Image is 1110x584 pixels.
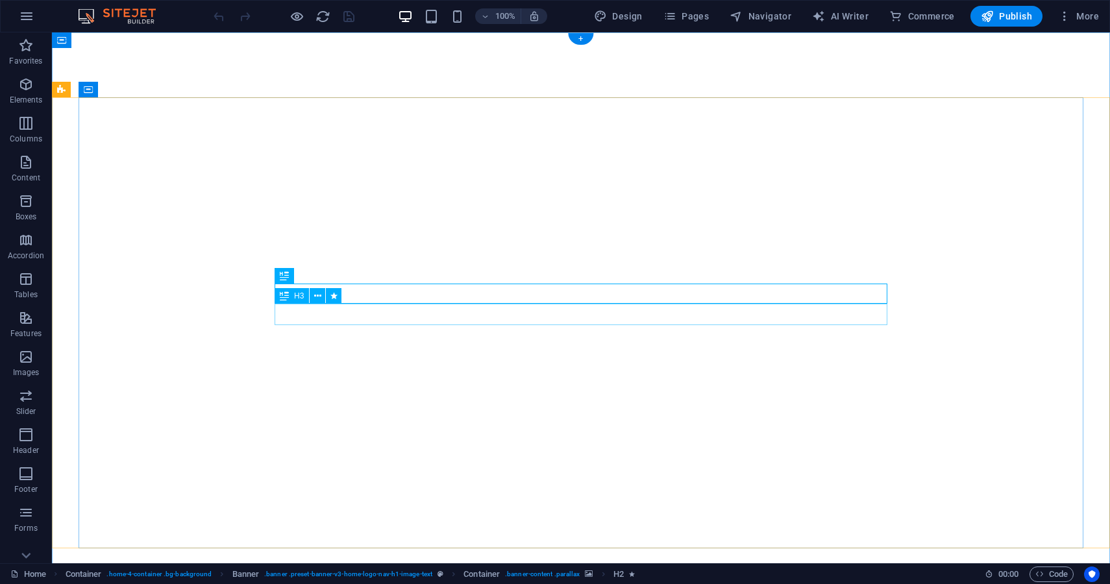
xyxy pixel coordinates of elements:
[14,484,38,494] p: Footer
[315,9,330,24] i: Reload page
[1053,6,1104,27] button: More
[594,10,643,23] span: Design
[264,566,432,582] span: . banner .preset-banner-v3-home-logo-nav-h1-image-text
[66,566,635,582] nav: breadcrumb
[495,8,515,24] h6: 100%
[75,8,172,24] img: Editor Logo
[730,10,791,23] span: Navigator
[663,10,709,23] span: Pages
[884,6,960,27] button: Commerce
[16,212,37,222] p: Boxes
[1058,10,1099,23] span: More
[629,570,635,578] i: Element contains an animation
[998,566,1018,582] span: 00 00
[505,566,580,582] span: . banner-content .parallax
[528,10,540,22] i: On resize automatically adjust zoom level to fit chosen device.
[12,173,40,183] p: Content
[10,134,42,144] p: Columns
[585,570,593,578] i: This element contains a background
[9,56,42,66] p: Favorites
[8,250,44,261] p: Accordion
[289,8,304,24] button: Click here to leave preview mode and continue editing
[658,6,714,27] button: Pages
[106,566,212,582] span: . home-4-container .bg-background
[438,570,443,578] i: This element is a customizable preset
[889,10,955,23] span: Commerce
[981,10,1032,23] span: Publish
[807,6,874,27] button: AI Writer
[1030,566,1074,582] button: Code
[568,33,593,45] div: +
[13,445,39,456] p: Header
[294,292,304,300] span: H3
[10,566,46,582] a: Click to cancel selection. Double-click to open Pages
[613,566,624,582] span: Click to select. Double-click to edit
[14,523,38,533] p: Forms
[724,6,796,27] button: Navigator
[14,289,38,300] p: Tables
[1035,566,1068,582] span: Code
[1084,566,1100,582] button: Usercentrics
[10,95,43,105] p: Elements
[589,6,648,27] button: Design
[970,6,1042,27] button: Publish
[315,8,330,24] button: reload
[1007,569,1009,579] span: :
[10,328,42,339] p: Features
[475,8,521,24] button: 100%
[812,10,869,23] span: AI Writer
[463,566,500,582] span: Click to select. Double-click to edit
[985,566,1019,582] h6: Session time
[13,367,40,378] p: Images
[66,566,102,582] span: Click to select. Double-click to edit
[232,566,260,582] span: Click to select. Double-click to edit
[16,406,36,417] p: Slider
